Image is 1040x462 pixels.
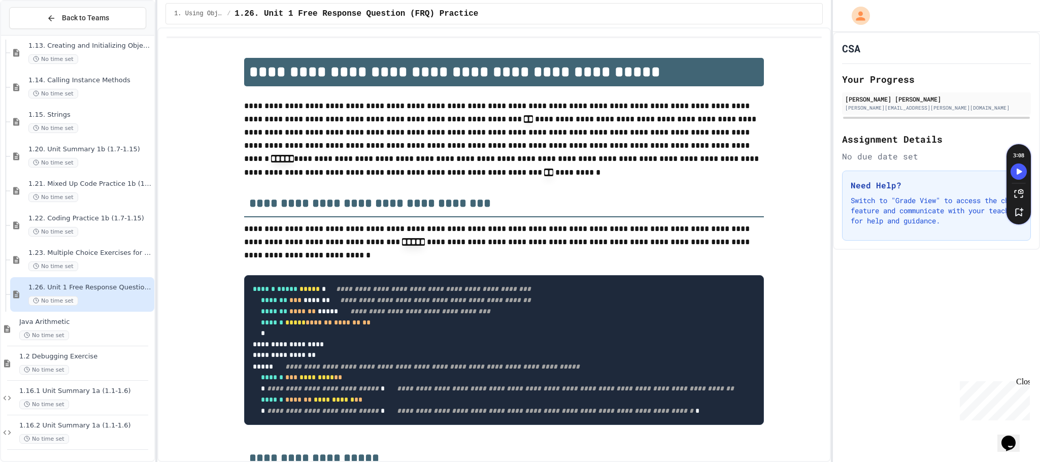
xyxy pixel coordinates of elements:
[62,13,109,23] span: Back to Teams
[842,150,1031,162] div: No due date set
[19,387,152,395] span: 1.16.1 Unit Summary 1a (1.1-1.6)
[28,158,78,168] span: No time set
[19,400,69,409] span: No time set
[28,296,78,306] span: No time set
[845,94,1028,104] div: [PERSON_NAME] [PERSON_NAME]
[28,192,78,202] span: No time set
[851,179,1022,191] h3: Need Help?
[227,10,230,18] span: /
[28,123,78,133] span: No time set
[841,4,873,27] div: My Account
[845,104,1028,112] div: [PERSON_NAME][EMAIL_ADDRESS][PERSON_NAME][DOMAIN_NAME]
[4,4,70,64] div: Chat with us now!Close
[997,421,1030,452] iframe: chat widget
[234,8,478,20] span: 1.26. Unit 1 Free Response Question (FRQ) Practice
[28,261,78,271] span: No time set
[19,365,69,375] span: No time set
[28,111,152,119] span: 1.15. Strings
[28,214,152,223] span: 1.22. Coding Practice 1b (1.7-1.15)
[19,434,69,444] span: No time set
[28,54,78,64] span: No time set
[842,72,1031,86] h2: Your Progress
[28,76,152,85] span: 1.14. Calling Instance Methods
[9,7,146,29] button: Back to Teams
[851,195,1022,226] p: Switch to "Grade View" to access the chat feature and communicate with your teacher for help and ...
[19,331,69,340] span: No time set
[28,89,78,98] span: No time set
[28,283,152,292] span: 1.26. Unit 1 Free Response Question (FRQ) Practice
[19,421,152,430] span: 1.16.2 Unit Summary 1a (1.1-1.6)
[28,145,152,154] span: 1.20. Unit Summary 1b (1.7-1.15)
[28,42,152,50] span: 1.13. Creating and Initializing Objects: Constructors
[28,249,152,257] span: 1.23. Multiple Choice Exercises for Unit 1b (1.9-1.15)
[842,41,860,55] h1: CSA
[28,227,78,237] span: No time set
[842,132,1031,146] h2: Assignment Details
[28,180,152,188] span: 1.21. Mixed Up Code Practice 1b (1.7-1.15)
[19,352,152,361] span: 1.2 Debugging Exercise
[19,318,152,326] span: Java Arithmetic
[956,377,1030,420] iframe: chat widget
[174,10,223,18] span: 1. Using Objects and Methods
